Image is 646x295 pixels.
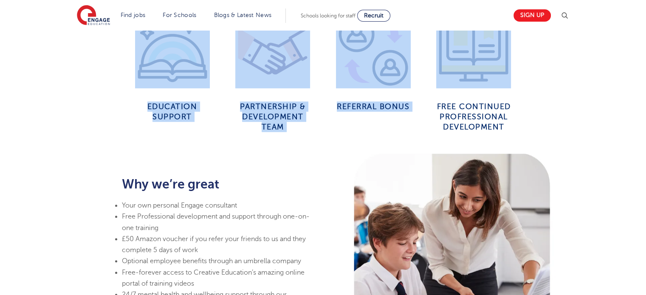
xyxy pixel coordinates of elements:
li: Free-forever access to Creative Education’s amazing online portal of training videos [122,267,312,289]
a: Referral Bonus [336,101,411,112]
span: Education Support [147,102,197,121]
li: Free Professional development and support through one-on-one training [122,211,312,233]
span: Recruit [364,12,384,19]
span: Referral Bonus [337,102,409,111]
a: Blogs & Latest News [214,12,272,18]
span: Partnership & Development Team [240,102,306,131]
a: Find jobs [121,12,146,18]
li: Your own personal Engage consultant [122,200,312,211]
a: Sign up [513,9,551,22]
a: Free continued Profressional development [436,101,511,132]
li: Optional employee benefits through an umbrella company [122,256,312,267]
img: Engage Education [77,5,110,26]
a: For Schools [163,12,196,18]
a: Education Support [135,101,210,122]
a: Recruit [357,10,390,22]
span: Schools looking for staff [301,13,355,19]
li: £50 Amazon voucher if you refer your friends to us and they complete 5 days of work [122,233,312,256]
h2: Why we’re great [122,177,312,191]
span: Free continued Profressional development [437,102,511,131]
a: Partnership & Development Team [235,101,310,132]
